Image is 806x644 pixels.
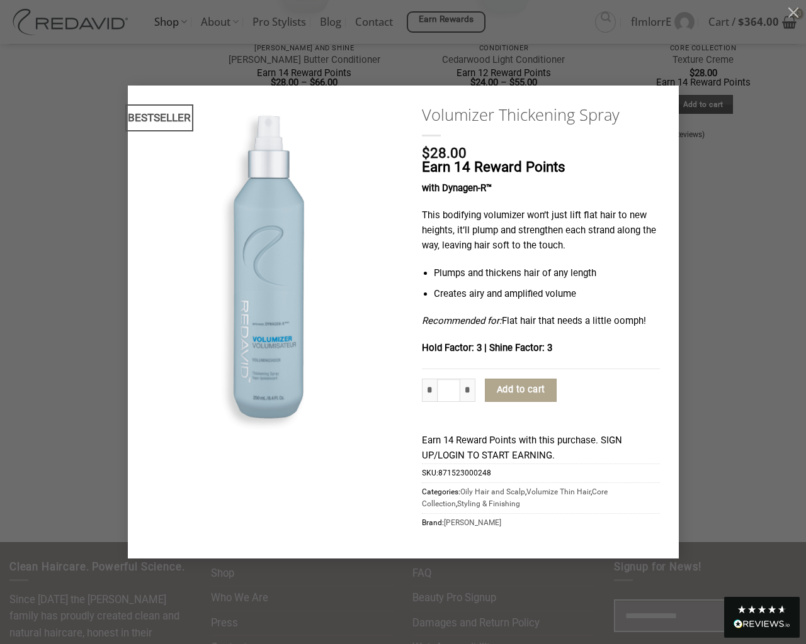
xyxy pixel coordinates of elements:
[422,182,492,194] strong: with Dynagen-R™
[422,315,502,326] em: Recommended for:
[460,379,475,402] input: Increase quantity of Volumizer Thickening Spray
[434,287,659,302] li: Creates airy and amplified volume
[422,104,660,125] a: Volumizer Thickening Spray
[422,145,430,161] span: $
[438,469,491,477] span: 871523000248
[434,266,659,281] li: Plumps and thickens hair of any length
[444,518,501,527] a: [PERSON_NAME]
[128,86,404,452] img: REDAVID Volumizer Thickening Spray – 1 1
[526,487,591,496] a: Volumize Thin Hair
[422,145,467,161] bdi: 28.00
[422,433,660,464] div: Earn 14 Reward Points with this purchase. SIGN UP/LOGIN TO START EARNING.
[422,379,437,402] input: Reduce quantity of Volumizer Thickening Spray
[422,158,565,175] span: Earn 14 Reward Points
[422,342,552,353] strong: Hold Factor: 3 | Shine Factor: 3
[457,499,520,508] a: Styling & Finishing
[422,208,660,253] p: This bodifying volumizer won’t just lift flat hair to new heights, it’ll plump and strengthen eac...
[422,464,660,482] span: SKU:
[724,597,800,638] div: Read All Reviews
[460,487,525,496] a: Oily Hair and Scalp
[737,604,787,614] div: 4.8 Stars
[734,619,790,628] img: REVIEWS.io
[422,482,660,513] span: Categories: , , ,
[422,314,660,329] p: Flat hair that needs a little oomph!
[437,379,460,402] input: Product quantity
[422,513,660,532] span: Brand:
[485,379,557,402] button: Add to cart
[734,619,790,628] div: Read All Reviews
